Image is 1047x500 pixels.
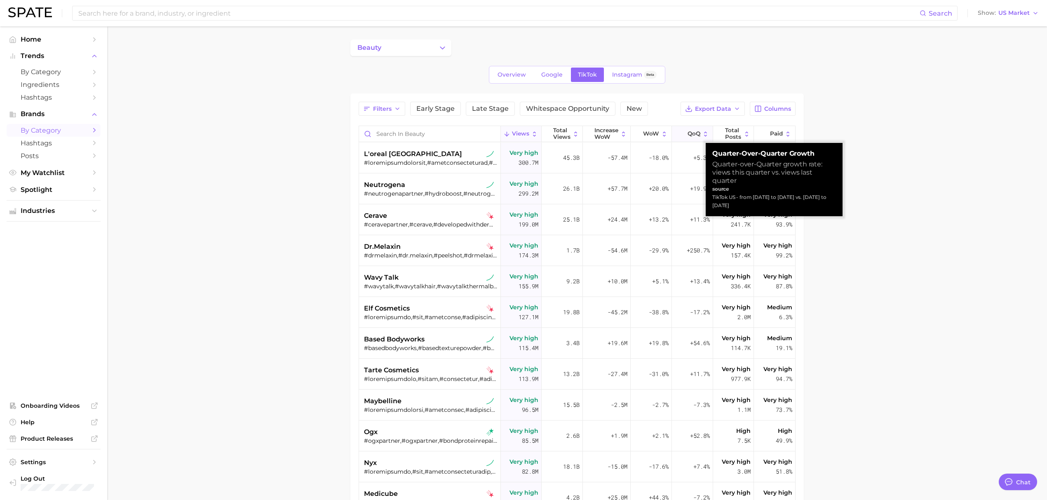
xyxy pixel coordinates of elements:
span: -17.6% [649,462,669,472]
span: Overview [498,71,526,78]
span: 94.7% [776,374,792,384]
span: ogx [364,427,378,437]
span: -2.5m [611,400,627,410]
span: Medium [767,333,792,343]
span: +5.3% [693,153,710,163]
span: wavy talk [364,273,399,283]
span: -17.2% [690,307,710,317]
img: tiktok falling star [486,367,494,374]
span: +13.2% [649,215,669,224]
div: #ogxpartner,#ogxpartner﻿﻿﻿,#bondproteinrepair,#ogx,#ogxbeauty,#ogxshampoo,#ogxlove [364,437,497,444]
span: Very high [763,271,792,281]
span: High [778,426,792,436]
span: 3.0m [737,467,751,477]
span: Beta [646,71,654,78]
span: 26.1b [563,184,580,194]
span: Very high [509,426,538,436]
span: 7.5k [737,436,751,446]
span: Help [21,418,87,426]
span: Total Posts [725,127,742,140]
span: +24.4m [608,215,627,224]
span: -29.9% [649,245,669,255]
span: Very high [763,241,792,250]
div: #basedbodyworks,#basedtexturepowder,#basedbodyworksshampoo,#basedbodyworksconditioner,#basedbodyw... [364,344,497,352]
span: elf cosmetics [364,304,410,313]
span: 1.7b [566,245,580,255]
span: Very high [763,488,792,498]
span: Very high [509,333,538,343]
span: 199.0m [519,220,538,229]
span: -2.7% [652,400,669,410]
span: 96.5m [522,405,538,415]
img: tiktok falling star [486,305,494,312]
span: Home [21,35,87,43]
img: tiktok sustained riser [486,150,494,158]
span: 3.4b [566,338,580,348]
span: Very high [509,364,538,374]
span: Very high [722,302,751,312]
div: #loremipsumdo,#sit,#ametconsecteturadip,#elitseddoeiusmodtempo,#incididuntu,#laboreetdol,#magnaal... [364,468,497,475]
span: Brands [21,110,87,118]
span: Very high [509,271,538,281]
span: Log Out [21,475,94,482]
span: 87.8% [776,281,792,291]
img: tiktok falling star [486,490,494,498]
span: +11.3% [690,215,710,224]
span: Very high [509,302,538,312]
span: 18.1b [563,462,580,472]
span: Industries [21,207,87,215]
span: Views [512,131,529,137]
span: Settings [21,458,87,466]
a: Hashtags [7,137,101,150]
span: Very high [509,210,538,220]
span: Very high [763,395,792,405]
span: Increase WoW [594,127,618,140]
span: -57.4m [608,153,627,163]
span: Paid [770,131,783,137]
button: based bodyworkstiktok sustained riser#basedbodyworks,#basedtexturepowder,#basedbodyworksshampoo,#... [359,328,795,359]
button: elf cosmeticstiktok falling star#loremipsumdo,#sit,#ametconse,#adipiscinge,#seddoeiu,#temporin,#u... [359,297,795,328]
span: Hashtags [21,93,87,101]
div: TikTok US - from [DATE] to [DATE] vs. [DATE] to [DATE] [712,193,836,210]
div: #wavytalk,#wavytalkhair,#wavytalkthermalbrush,#wavytalksteamlinepro,#wavytalk5in1,#wavytalkstraig... [364,283,497,290]
strong: Quarter-over-Quarter Growth [712,150,836,158]
span: 82.8m [522,467,538,477]
span: Spotlight [21,186,87,194]
span: High [736,426,751,436]
span: Very high [722,364,751,374]
span: Very high [763,457,792,467]
span: 155.9m [519,281,538,291]
button: nyxtiktok sustained riser#loremipsumdo,#sit,#ametconsecteturadip,#elitseddoeiusmodtempo,#incididu... [359,451,795,482]
button: Brands [7,108,101,120]
button: l'oreal [GEOGRAPHIC_DATA]tiktok sustained riser#loremipsumdolorsit,#ametconsecteturad,#elitseddoe... [359,143,795,173]
span: tarte cosmetics [364,365,419,375]
button: ShowUS Market [976,8,1041,19]
a: Google [534,68,570,82]
span: TikTok [578,71,597,78]
span: maybelline [364,396,401,406]
span: 157.4k [731,250,751,260]
span: -45.2m [608,307,627,317]
span: Export Data [695,105,731,112]
button: Total Views [542,126,583,142]
button: Total Posts [713,126,754,142]
span: Trends [21,52,87,60]
span: neutrogena [364,180,405,190]
span: 114.7k [731,343,751,353]
span: 19.1% [776,343,792,353]
span: 19.8b [563,307,580,317]
button: WoW [631,126,672,142]
div: #neutrogenapartner,#hydroboost,#neutrogena,#collagenbank,#bankwithneutrogena,#neutrogenahydroboos... [364,190,497,197]
span: -15.0m [608,462,627,472]
span: -31.0% [649,369,669,379]
span: Late Stage [472,105,509,112]
span: +7.4% [693,462,710,472]
span: 1.1m [737,405,751,415]
span: Filters [373,105,392,112]
span: based bodyworks [364,334,425,344]
span: +54.6% [690,338,710,348]
span: medicube [364,489,398,499]
span: 977.9k [731,374,751,384]
span: Google [541,71,563,78]
span: nyx [364,458,377,468]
